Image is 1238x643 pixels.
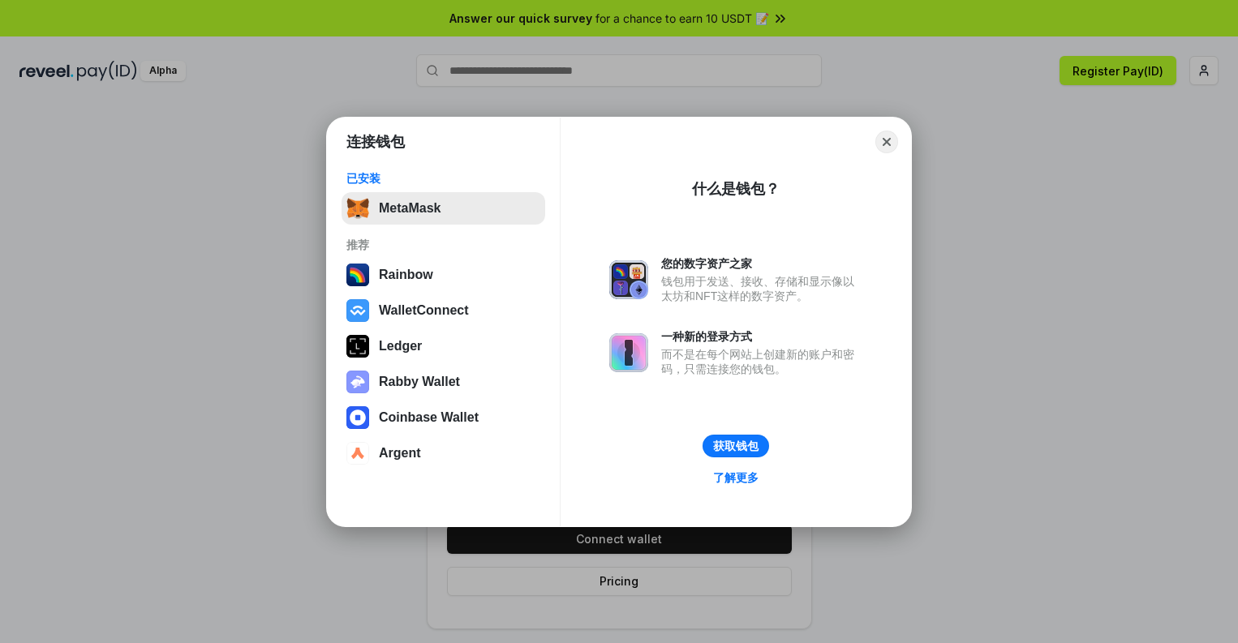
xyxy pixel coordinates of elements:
button: 获取钱包 [703,435,769,457]
div: MetaMask [379,201,441,216]
div: 您的数字资产之家 [661,256,862,271]
a: 了解更多 [703,467,768,488]
img: svg+xml,%3Csvg%20width%3D%22120%22%20height%3D%22120%22%20viewBox%3D%220%200%20120%20120%22%20fil... [346,264,369,286]
div: Argent [379,446,421,461]
button: WalletConnect [342,294,545,327]
div: Coinbase Wallet [379,410,479,425]
div: 而不是在每个网站上创建新的账户和密码，只需连接您的钱包。 [661,347,862,376]
div: 一种新的登录方式 [661,329,862,344]
img: svg+xml,%3Csvg%20fill%3D%22none%22%20height%3D%2233%22%20viewBox%3D%220%200%2035%2033%22%20width%... [346,197,369,220]
div: Rainbow [379,268,433,282]
img: svg+xml,%3Csvg%20xmlns%3D%22http%3A%2F%2Fwww.w3.org%2F2000%2Fsvg%22%20fill%3D%22none%22%20viewBox... [609,333,648,372]
button: Argent [342,437,545,469]
img: svg+xml,%3Csvg%20xmlns%3D%22http%3A%2F%2Fwww.w3.org%2F2000%2Fsvg%22%20width%3D%2228%22%20height%3... [346,335,369,358]
img: svg+xml,%3Csvg%20xmlns%3D%22http%3A%2F%2Fwww.w3.org%2F2000%2Fsvg%22%20fill%3D%22none%22%20viewBox... [346,371,369,393]
img: svg+xml,%3Csvg%20xmlns%3D%22http%3A%2F%2Fwww.w3.org%2F2000%2Fsvg%22%20fill%3D%22none%22%20viewBox... [609,260,648,299]
button: Rabby Wallet [342,366,545,398]
div: 已安装 [346,171,540,186]
button: Coinbase Wallet [342,401,545,434]
div: 了解更多 [713,470,759,485]
img: svg+xml,%3Csvg%20width%3D%2228%22%20height%3D%2228%22%20viewBox%3D%220%200%2028%2028%22%20fill%3D... [346,299,369,322]
div: 什么是钱包？ [692,179,780,199]
div: Ledger [379,339,422,354]
div: 钱包用于发送、接收、存储和显示像以太坊和NFT这样的数字资产。 [661,274,862,303]
div: 获取钱包 [713,439,759,453]
div: 推荐 [346,238,540,252]
h1: 连接钱包 [346,132,405,152]
img: svg+xml,%3Csvg%20width%3D%2228%22%20height%3D%2228%22%20viewBox%3D%220%200%2028%2028%22%20fill%3D... [346,406,369,429]
button: MetaMask [342,192,545,225]
div: Rabby Wallet [379,375,460,389]
button: Ledger [342,330,545,362]
div: WalletConnect [379,303,469,318]
button: Close [875,131,898,153]
img: svg+xml,%3Csvg%20width%3D%2228%22%20height%3D%2228%22%20viewBox%3D%220%200%2028%2028%22%20fill%3D... [346,442,369,465]
button: Rainbow [342,259,545,291]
